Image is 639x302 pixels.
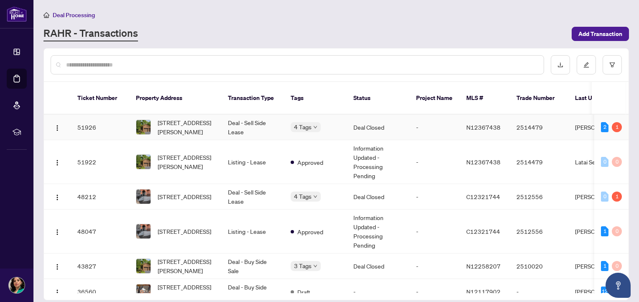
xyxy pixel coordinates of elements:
span: [STREET_ADDRESS][PERSON_NAME] [158,257,215,275]
div: 1 [612,192,622,202]
button: Logo [51,120,64,134]
img: thumbnail-img [136,259,151,273]
button: Logo [51,259,64,273]
div: 12 [601,287,608,297]
td: Deal Closed [347,115,409,140]
th: Last Updated By [568,82,631,115]
td: 2514479 [510,115,568,140]
img: Logo [54,264,61,270]
th: Status [347,82,409,115]
td: - [409,253,460,279]
button: Logo [51,190,64,203]
td: - [409,140,460,184]
span: [STREET_ADDRESS] [158,227,211,236]
span: Deal Processing [53,11,95,19]
button: Logo [51,285,64,298]
img: logo [7,6,27,22]
td: 2512556 [510,210,568,253]
td: Deal Closed [347,184,409,210]
th: Tags [284,82,347,115]
td: 48212 [71,184,129,210]
button: download [551,55,570,74]
span: filter [609,62,615,68]
th: Project Name [409,82,460,115]
span: N12367438 [466,123,501,131]
img: Logo [54,125,61,131]
span: download [557,62,563,68]
span: C12321744 [466,193,500,200]
td: Deal - Sell Side Lease [221,184,284,210]
div: 0 [601,192,608,202]
button: Open asap [606,273,631,298]
td: [PERSON_NAME] [568,210,631,253]
td: 48047 [71,210,129,253]
img: thumbnail-img [136,224,151,238]
td: [PERSON_NAME] [568,253,631,279]
div: 1 [612,122,622,132]
td: - [409,184,460,210]
span: [STREET_ADDRESS][PERSON_NAME] [158,153,215,171]
td: - [409,210,460,253]
td: Information Updated - Processing Pending [347,140,409,184]
img: Profile Icon [9,277,25,293]
div: 0 [612,226,622,236]
img: Logo [54,159,61,166]
td: 51922 [71,140,129,184]
td: 2510020 [510,253,568,279]
div: 0 [601,157,608,167]
span: C12321744 [466,228,500,235]
div: 0 [612,157,622,167]
td: [PERSON_NAME] [568,115,631,140]
div: 2 [601,122,608,132]
button: filter [603,55,622,74]
img: Logo [54,194,61,201]
td: 43827 [71,253,129,279]
span: down [313,125,317,129]
td: Listing - Lease [221,140,284,184]
div: 1 [601,226,608,236]
span: edit [583,62,589,68]
button: Logo [51,155,64,169]
span: [STREET_ADDRESS][PERSON_NAME] [158,118,215,136]
td: Deal Closed [347,253,409,279]
td: - [409,115,460,140]
button: Logo [51,225,64,238]
span: 3 Tags [294,261,312,271]
span: N12367438 [466,158,501,166]
td: Deal - Sell Side Lease [221,115,284,140]
span: home [43,12,49,18]
td: 2514479 [510,140,568,184]
span: N12258207 [466,262,501,270]
td: Latai Seadat [568,140,631,184]
th: Trade Number [510,82,568,115]
span: Add Transaction [578,27,622,41]
img: Logo [54,229,61,235]
th: Ticket Number [71,82,129,115]
button: Add Transaction [572,27,629,41]
th: Property Address [129,82,221,115]
img: Logo [54,289,61,296]
img: thumbnail-img [136,120,151,134]
span: down [313,264,317,268]
span: N12117902 [466,288,501,295]
td: Deal - Buy Side Sale [221,253,284,279]
span: [STREET_ADDRESS][PERSON_NAME] [158,282,215,301]
td: 51926 [71,115,129,140]
div: 0 [612,261,622,271]
span: Draft [297,287,310,297]
div: 1 [601,261,608,271]
span: Approved [297,227,323,236]
th: Transaction Type [221,82,284,115]
th: MLS # [460,82,510,115]
td: Information Updated - Processing Pending [347,210,409,253]
span: 4 Tags [294,122,312,132]
td: 2512556 [510,184,568,210]
span: down [313,195,317,199]
td: [PERSON_NAME] [568,184,631,210]
span: Approved [297,158,323,167]
td: Listing - Lease [221,210,284,253]
img: thumbnail-img [136,189,151,204]
a: RAHR - Transactions [43,26,138,41]
span: [STREET_ADDRESS] [158,192,211,201]
button: edit [577,55,596,74]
